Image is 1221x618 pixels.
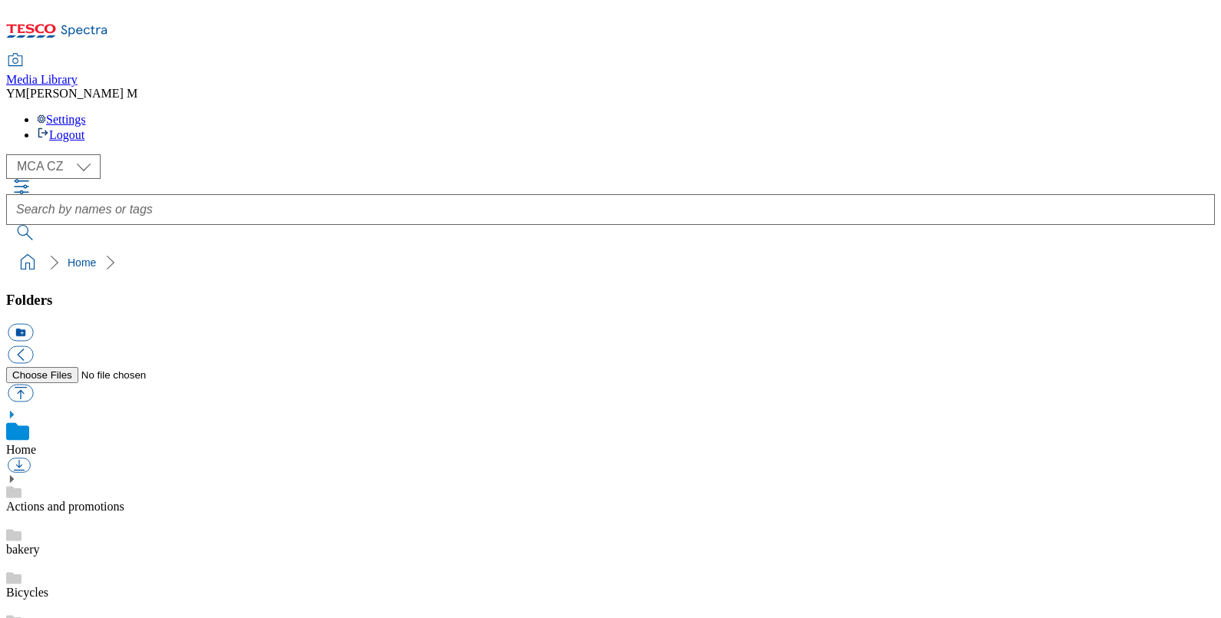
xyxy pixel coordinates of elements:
span: YM [6,87,26,100]
h3: Folders [6,292,1215,309]
span: [PERSON_NAME] M [26,87,137,100]
a: Media Library [6,55,78,87]
a: Logout [37,128,84,141]
a: Home [68,256,96,269]
a: home [15,250,40,275]
a: Actions and promotions [6,500,124,513]
a: bakery [6,543,40,556]
a: Settings [37,113,86,126]
span: Media Library [6,73,78,86]
a: Bicycles [6,586,48,599]
a: Home [6,443,36,456]
input: Search by names or tags [6,194,1215,225]
nav: breadcrumb [6,248,1215,277]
